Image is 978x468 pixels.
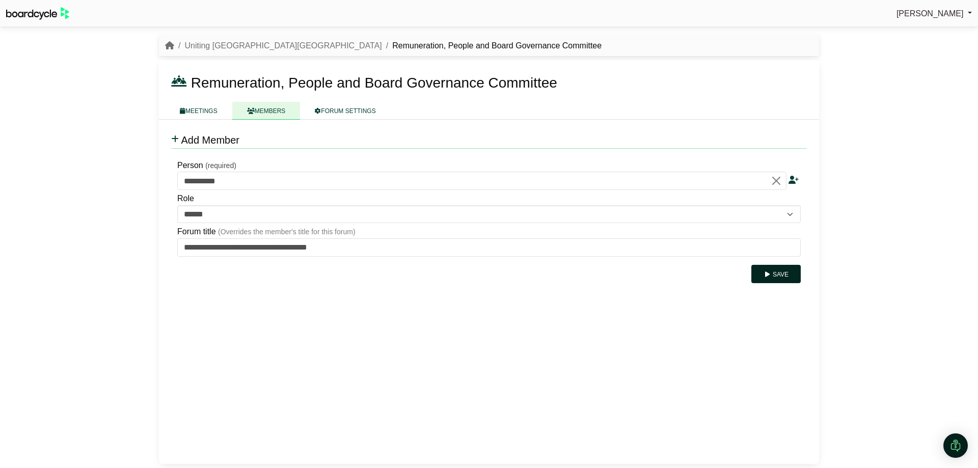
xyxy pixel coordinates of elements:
span: Add Member [181,134,239,146]
button: Clear [770,175,782,187]
a: MEETINGS [165,102,232,120]
small: (Overrides the member's title for this forum) [218,228,356,236]
small: (required) [205,161,236,170]
nav: breadcrumb [165,39,602,52]
a: Uniting [GEOGRAPHIC_DATA][GEOGRAPHIC_DATA] [184,41,382,50]
label: Role [177,192,194,205]
label: Person [177,159,203,172]
div: Add a new person [789,174,799,187]
li: Remuneration, People and Board Governance Committee [382,39,602,52]
span: Remuneration, People and Board Governance Committee [191,75,557,91]
img: BoardcycleBlackGreen-aaafeed430059cb809a45853b8cf6d952af9d84e6e89e1f1685b34bfd5cb7d64.svg [6,7,69,20]
span: [PERSON_NAME] [896,9,964,18]
a: [PERSON_NAME] [896,7,972,20]
a: MEMBERS [232,102,301,120]
a: FORUM SETTINGS [300,102,390,120]
button: Save [751,265,801,283]
label: Forum title [177,225,216,238]
div: Open Intercom Messenger [943,433,968,458]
